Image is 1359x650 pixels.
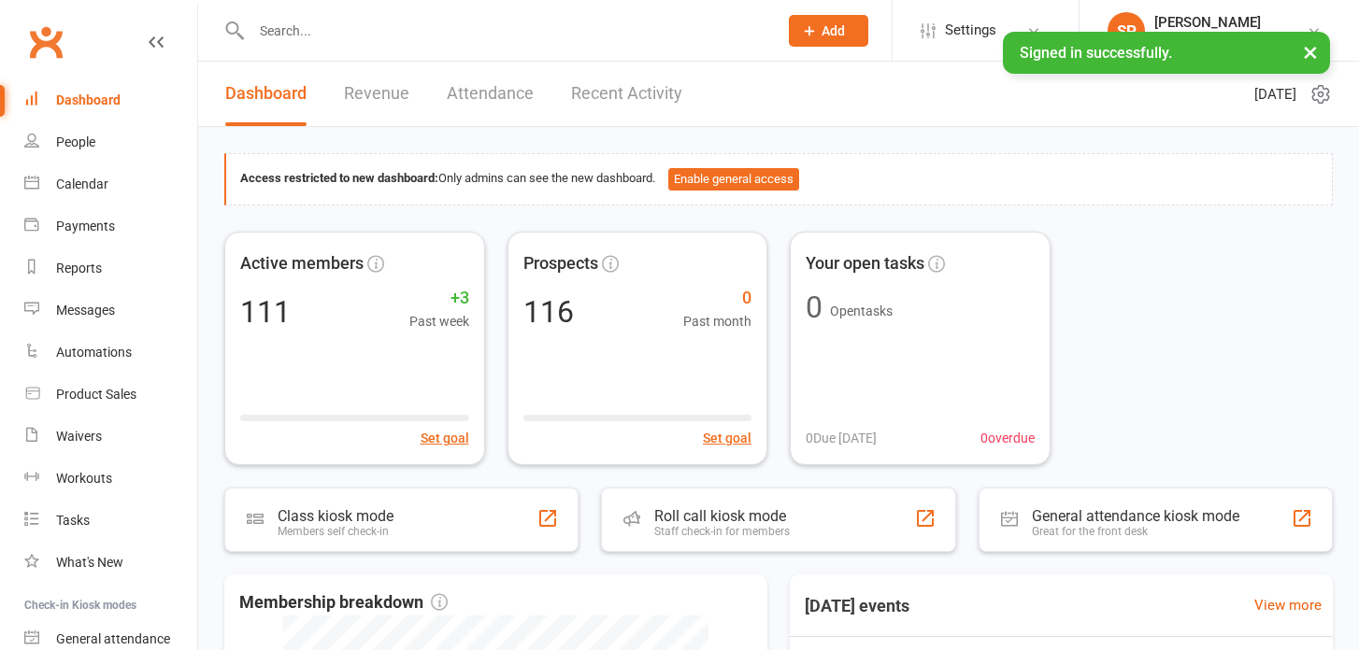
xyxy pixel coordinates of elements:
[1032,525,1239,538] div: Great for the front desk
[654,525,790,538] div: Staff check-in for members
[344,62,409,126] a: Revenue
[56,387,136,402] div: Product Sales
[56,303,115,318] div: Messages
[56,555,123,570] div: What's New
[789,15,868,47] button: Add
[790,589,924,623] h3: [DATE] events
[246,18,765,44] input: Search...
[24,332,197,374] a: Automations
[56,177,108,191] div: Calendar
[806,428,877,448] span: 0 Due [DATE]
[1154,31,1261,48] div: Pole Angels
[806,292,823,322] div: 0
[409,311,469,332] span: Past week
[22,19,69,65] a: Clubworx
[225,62,307,126] a: Dashboard
[668,168,799,191] button: Enable general access
[945,9,996,51] span: Settings
[806,250,924,277] span: Your open tasks
[523,297,574,327] div: 116
[56,429,102,444] div: Waivers
[654,507,790,525] div: Roll call kiosk mode
[822,23,845,38] span: Add
[240,171,438,185] strong: Access restricted to new dashboard:
[24,374,197,416] a: Product Sales
[1020,44,1172,62] span: Signed in successfully.
[278,507,393,525] div: Class kiosk mode
[1154,14,1261,31] div: [PERSON_NAME]
[24,121,197,163] a: People
[24,163,197,205] a: Calendar
[830,304,893,318] span: Open tasks
[56,471,112,486] div: Workouts
[240,250,364,277] span: Active members
[447,62,534,126] a: Attendance
[239,589,448,616] span: Membership breakdown
[24,500,197,542] a: Tasks
[683,311,751,332] span: Past month
[421,428,469,448] button: Set goal
[56,631,170,646] div: General attendance
[703,428,751,448] button: Set goal
[24,79,197,121] a: Dashboard
[24,290,197,332] a: Messages
[409,285,469,312] span: +3
[56,134,95,149] div: People
[24,416,197,458] a: Waivers
[240,297,291,327] div: 111
[24,458,197,500] a: Workouts
[24,247,197,290] a: Reports
[1254,83,1296,106] span: [DATE]
[1108,12,1145,49] div: SP
[56,513,90,528] div: Tasks
[240,168,1318,191] div: Only admins can see the new dashboard.
[683,285,751,312] span: 0
[523,250,598,277] span: Prospects
[278,525,393,538] div: Members self check-in
[24,205,197,247] a: Payments
[56,345,132,360] div: Automations
[1294,32,1327,72] button: ×
[1032,507,1239,525] div: General attendance kiosk mode
[56,219,115,233] div: Payments
[980,428,1035,448] span: 0 overdue
[24,542,197,584] a: What's New
[1254,594,1322,616] a: View more
[571,62,682,126] a: Recent Activity
[56,92,121,107] div: Dashboard
[56,261,102,276] div: Reports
